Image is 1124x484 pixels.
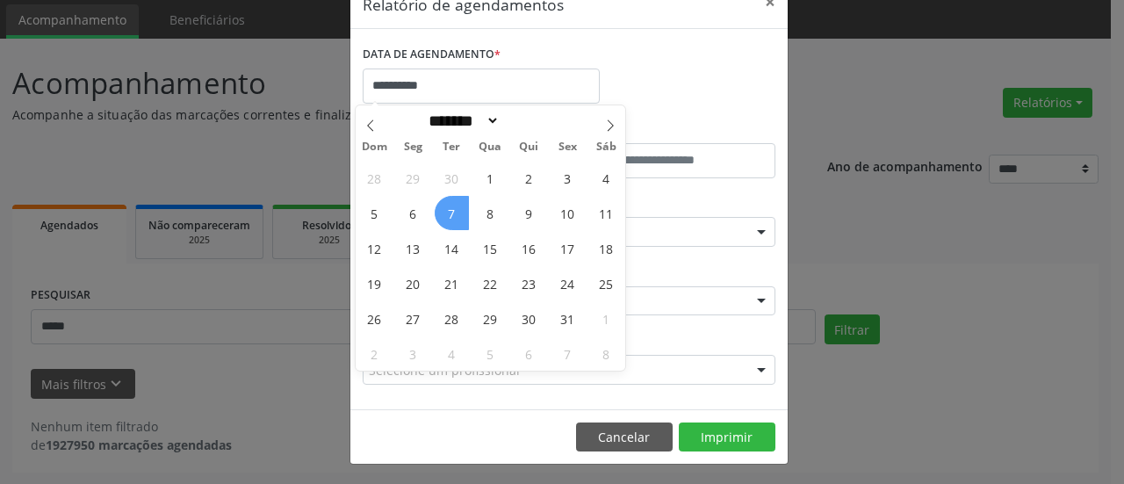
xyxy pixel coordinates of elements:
[432,141,471,153] span: Ter
[473,231,508,265] span: Outubro 15, 2025
[396,161,430,195] span: Setembro 29, 2025
[435,266,469,300] span: Outubro 21, 2025
[357,336,392,371] span: Novembro 2, 2025
[396,231,430,265] span: Outubro 13, 2025
[435,231,469,265] span: Outubro 14, 2025
[512,301,546,336] span: Outubro 30, 2025
[357,266,392,300] span: Outubro 19, 2025
[435,161,469,195] span: Setembro 30, 2025
[551,161,585,195] span: Outubro 3, 2025
[357,196,392,230] span: Outubro 5, 2025
[512,161,546,195] span: Outubro 2, 2025
[512,266,546,300] span: Outubro 23, 2025
[396,196,430,230] span: Outubro 6, 2025
[679,423,775,452] button: Imprimir
[512,336,546,371] span: Novembro 6, 2025
[471,141,509,153] span: Qua
[551,231,585,265] span: Outubro 17, 2025
[548,141,587,153] span: Sex
[551,301,585,336] span: Outubro 31, 2025
[435,196,469,230] span: Outubro 7, 2025
[509,141,548,153] span: Qui
[576,423,673,452] button: Cancelar
[473,336,508,371] span: Novembro 5, 2025
[396,336,430,371] span: Novembro 3, 2025
[363,41,501,69] label: DATA DE AGENDAMENTO
[587,141,625,153] span: Sáb
[356,141,394,153] span: Dom
[473,161,508,195] span: Outubro 1, 2025
[512,231,546,265] span: Outubro 16, 2025
[435,336,469,371] span: Novembro 4, 2025
[589,231,623,265] span: Outubro 18, 2025
[369,361,520,379] span: Selecione um profissional
[393,141,432,153] span: Seg
[573,116,775,143] label: ATÉ
[473,196,508,230] span: Outubro 8, 2025
[551,196,585,230] span: Outubro 10, 2025
[357,231,392,265] span: Outubro 12, 2025
[589,336,623,371] span: Novembro 8, 2025
[473,301,508,336] span: Outubro 29, 2025
[551,266,585,300] span: Outubro 24, 2025
[357,301,392,336] span: Outubro 26, 2025
[589,196,623,230] span: Outubro 11, 2025
[512,196,546,230] span: Outubro 9, 2025
[589,161,623,195] span: Outubro 4, 2025
[500,112,558,130] input: Year
[589,266,623,300] span: Outubro 25, 2025
[423,112,501,130] select: Month
[589,301,623,336] span: Novembro 1, 2025
[396,266,430,300] span: Outubro 20, 2025
[396,301,430,336] span: Outubro 27, 2025
[551,336,585,371] span: Novembro 7, 2025
[435,301,469,336] span: Outubro 28, 2025
[473,266,508,300] span: Outubro 22, 2025
[357,161,392,195] span: Setembro 28, 2025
